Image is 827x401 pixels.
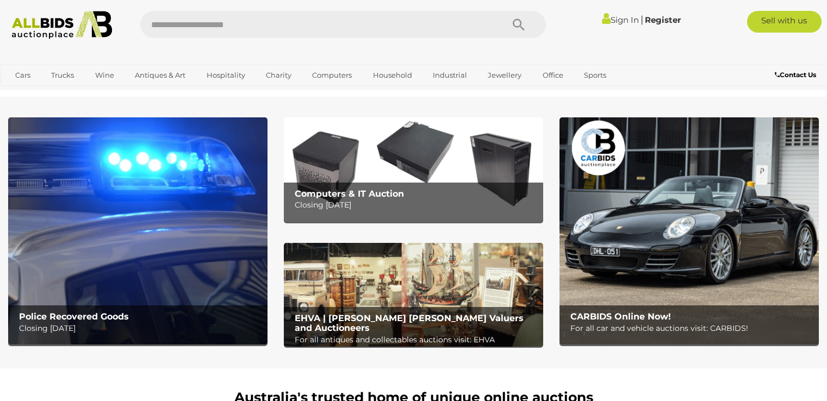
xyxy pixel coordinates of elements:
[259,66,299,84] a: Charity
[559,117,819,344] img: CARBIDS Online Now!
[747,11,822,33] a: Sell with us
[44,66,81,84] a: Trucks
[305,66,359,84] a: Computers
[602,15,639,25] a: Sign In
[8,117,268,344] img: Police Recovered Goods
[284,117,543,221] a: Computers & IT Auction Computers & IT Auction Closing [DATE]
[775,71,816,79] b: Contact Us
[559,117,819,344] a: CARBIDS Online Now! CARBIDS Online Now! For all car and vehicle auctions visit: CARBIDS!
[295,333,538,347] p: For all antiques and collectables auctions visit: EHVA
[481,66,528,84] a: Jewellery
[295,313,524,333] b: EHVA | [PERSON_NAME] [PERSON_NAME] Valuers and Auctioneers
[200,66,252,84] a: Hospitality
[284,243,543,347] a: EHVA | Evans Hastings Valuers and Auctioneers EHVA | [PERSON_NAME] [PERSON_NAME] Valuers and Auct...
[128,66,192,84] a: Antiques & Art
[295,198,538,212] p: Closing [DATE]
[284,117,543,221] img: Computers & IT Auction
[19,311,129,322] b: Police Recovered Goods
[88,66,121,84] a: Wine
[536,66,570,84] a: Office
[645,15,681,25] a: Register
[641,14,643,26] span: |
[8,117,268,344] a: Police Recovered Goods Police Recovered Goods Closing [DATE]
[8,84,100,102] a: [GEOGRAPHIC_DATA]
[295,189,404,199] b: Computers & IT Auction
[426,66,474,84] a: Industrial
[577,66,613,84] a: Sports
[775,69,819,81] a: Contact Us
[284,243,543,347] img: EHVA | Evans Hastings Valuers and Auctioneers
[366,66,419,84] a: Household
[6,11,118,39] img: Allbids.com.au
[570,322,813,335] p: For all car and vehicle auctions visit: CARBIDS!
[19,322,262,335] p: Closing [DATE]
[8,66,38,84] a: Cars
[492,11,546,38] button: Search
[570,311,671,322] b: CARBIDS Online Now!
